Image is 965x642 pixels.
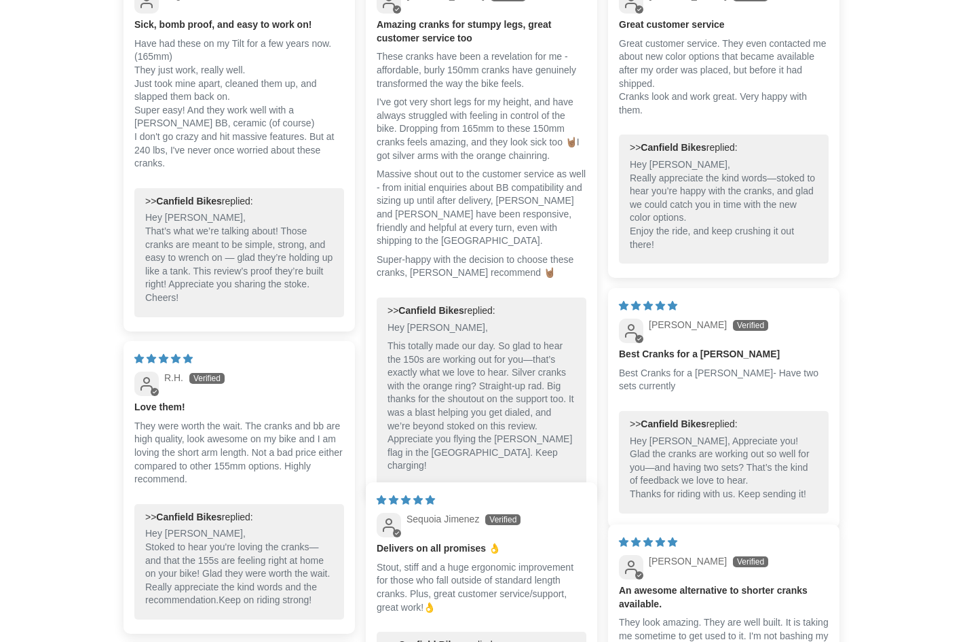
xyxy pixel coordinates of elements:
span: 5 star review [619,537,677,548]
p: These cranks have been a revelation for me - affordable, burly 150mm cranks have genuinely transf... [377,50,586,90]
span: 5 star review [619,300,677,311]
span: R.H. [164,372,183,383]
div: >> replied: [630,141,818,155]
span: 5 star review [377,495,435,505]
div: >> replied: [145,195,333,209]
p: Great customer service. They even contacted me about new color options that became available afte... [619,37,829,118]
p: They were worth the wait. The cranks and bb are high quality, look awesome on my bike and I am lo... [134,420,344,486]
b: Delivers on all promises 👌 [377,542,586,556]
p: Hey [PERSON_NAME], Really appreciate the kind words—stoked to hear you’re happy with the cranks, ... [630,158,818,251]
p: Stout, stiff and a huge ergonomic improvement for those who fall outside of standard length crank... [377,561,586,614]
div: >> replied: [145,511,333,524]
p: I've got very short legs for my height, and have always struggled with feeling in control of the ... [377,96,586,162]
b: Love them! [134,401,344,414]
span: 5 star review [134,353,193,364]
b: Great customer service [619,18,829,32]
span: [PERSON_NAME] [649,319,727,330]
b: Canfield Bikes [156,512,221,522]
b: Sick, bomb proof, and easy to work on! [134,18,344,32]
p: Hey [PERSON_NAME], Stoked to hear you're loving the cranks—and that the 155s are feeling right at... [145,527,333,607]
div: >> replied: [387,304,575,318]
p: Hey [PERSON_NAME], That’s what we’re talking about! Those cranks are meant to be simple, strong, ... [145,211,333,304]
b: Canfield Bikes [398,305,463,316]
span: [PERSON_NAME] [649,556,727,567]
b: An awesome alternative to shorter cranks available. [619,584,829,611]
span: Sequoia Jimenez [406,514,479,524]
div: >> replied: [630,418,818,431]
p: Massive shout out to the customer service as well - from initial enquiries about BB compatibility... [377,168,586,248]
b: Canfield Bikes [641,142,706,153]
p: Super-happy with the decision to choose these cranks, [PERSON_NAME] recommend 🤘🏽 [377,253,586,280]
b: Canfield Bikes [641,418,706,429]
b: Amazing cranks for stumpy legs, great customer service too [377,18,586,45]
p: Hey [PERSON_NAME], [387,321,575,335]
b: Canfield Bikes [156,196,221,207]
p: This totally made our day. So glad to hear the 150s are working out for you—that’s exactly what w... [387,340,575,473]
b: Best Cranks for a [PERSON_NAME] [619,348,829,361]
p: Have had these on my Tilt for a few years now. (165mm) They just work, really well. Just took min... [134,37,344,171]
p: Best Cranks for a [PERSON_NAME]- Have two sets currently [619,367,829,393]
p: Hey [PERSON_NAME], Appreciate you! Glad the cranks are working out so well for you—and having two... [630,435,818,501]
